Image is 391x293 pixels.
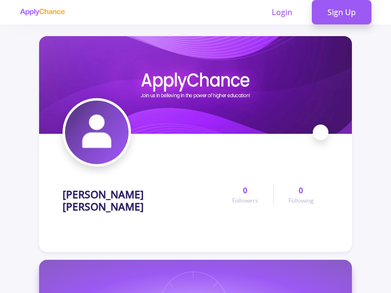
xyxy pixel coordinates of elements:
[273,185,328,205] a: 0Following
[217,185,273,205] a: 0Followers
[63,188,217,213] h1: [PERSON_NAME] [PERSON_NAME]
[65,101,129,164] img: Mohammad Farshad Baheej Nooriavatar
[232,196,258,205] span: Followers
[299,185,303,196] span: 0
[288,196,314,205] span: Following
[20,8,65,16] img: applychance logo text only
[39,36,352,134] img: Mohammad Farshad Baheej Nooricover image
[243,185,247,196] span: 0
